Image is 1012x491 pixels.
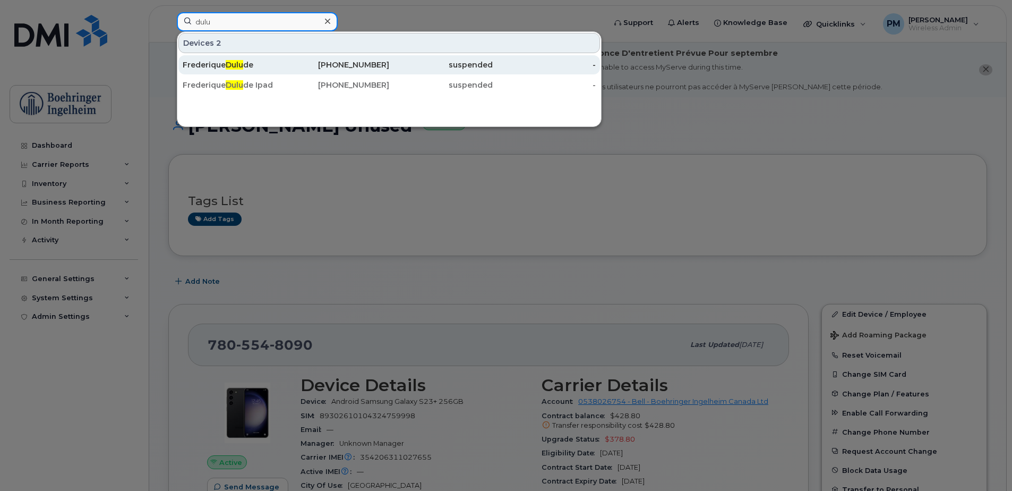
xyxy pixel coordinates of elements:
a: FrederiqueDulude[PHONE_NUMBER]suspended- [178,55,600,74]
div: suspended [389,80,493,90]
div: suspended [389,60,493,70]
a: FrederiqueDulude Ipad[PHONE_NUMBER]suspended- [178,75,600,95]
div: [PHONE_NUMBER] [286,80,390,90]
div: Frederique de Ipad [183,80,286,90]
div: Devices [178,33,600,53]
div: - [493,80,596,90]
span: 2 [216,38,221,48]
div: Frederique de [183,60,286,70]
div: - [493,60,596,70]
div: [PHONE_NUMBER] [286,60,390,70]
span: Dulu [226,80,243,90]
span: Dulu [226,60,243,70]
